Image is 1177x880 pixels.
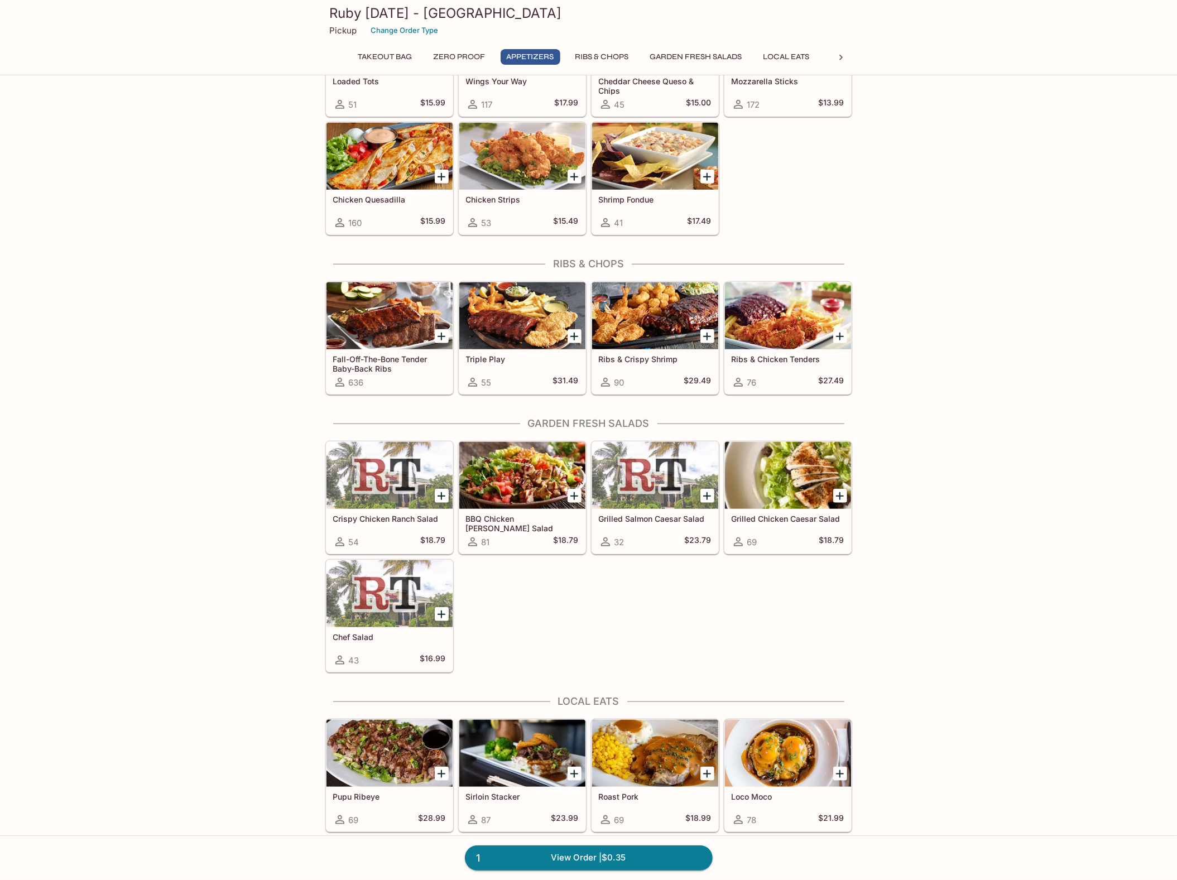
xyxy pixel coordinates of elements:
h5: Pupu Ribeye [333,792,446,801]
button: Appetizers [501,49,560,65]
a: Ribs & Crispy Shrimp90$29.49 [592,282,719,395]
div: Sirloin Stacker [459,720,585,787]
h5: $31.49 [553,376,579,389]
span: 1 [470,850,487,866]
h5: Chef Salad [333,632,446,642]
h5: Grilled Chicken Caesar Salad [732,514,844,523]
a: Ribs & Chicken Tenders76$27.49 [724,282,852,395]
button: Zero Proof [427,49,492,65]
h5: Loco Moco [732,792,844,801]
button: Add Sirloin Stacker [568,767,582,781]
h5: Crispy Chicken Ranch Salad [333,514,446,523]
div: Chicken Strips [459,123,585,190]
a: Fall-Off-The-Bone Tender Baby-Back Ribs636 [326,282,453,395]
h5: Shrimp Fondue [599,195,712,204]
h5: $18.79 [554,535,579,549]
span: 81 [482,537,490,547]
a: Loco Moco78$21.99 [724,719,852,832]
span: 76 [747,377,757,388]
button: Add Grilled Salmon Caesar Salad [700,489,714,503]
span: 69 [747,537,757,547]
h5: Triple Play [466,354,579,364]
h5: $15.99 [421,98,446,111]
h5: $15.00 [686,98,712,111]
div: Ribs & Chicken Tenders [725,282,851,349]
div: Loco Moco [725,720,851,787]
span: 45 [614,99,625,110]
span: 87 [482,815,491,825]
h5: Cheddar Cheese Queso & Chips [599,76,712,95]
button: Garden Fresh Salads [644,49,748,65]
h5: Sirloin Stacker [466,792,579,801]
span: 69 [349,815,359,825]
a: Pupu Ribeye69$28.99 [326,719,453,832]
button: Chicken [825,49,875,65]
h5: Roast Pork [599,792,712,801]
h5: $23.79 [685,535,712,549]
button: Add Fall-Off-The-Bone Tender Baby-Back Ribs [435,329,449,343]
div: BBQ Chicken Cobb Salad [459,442,585,509]
button: Add Triple Play [568,329,582,343]
button: Add Loco Moco [833,767,847,781]
span: 160 [349,218,362,228]
h5: $15.49 [554,216,579,229]
h5: BBQ Chicken [PERSON_NAME] Salad [466,514,579,532]
button: Add Chicken Strips [568,170,582,184]
button: Takeout Bag [352,49,419,65]
div: Crispy Chicken Ranch Salad [326,442,453,509]
span: 636 [349,377,364,388]
h4: Garden Fresh Salads [325,417,852,430]
h5: $17.99 [555,98,579,111]
div: Chicken Quesadilla [326,123,453,190]
h5: Chicken Quesadilla [333,195,446,204]
a: Roast Pork69$18.99 [592,719,719,832]
a: 1View Order |$0.35 [465,845,713,870]
h5: Fall-Off-The-Bone Tender Baby-Back Ribs [333,354,446,373]
a: Grilled Chicken Caesar Salad69$18.79 [724,441,852,554]
h5: Loaded Tots [333,76,446,86]
span: 54 [349,537,359,547]
a: BBQ Chicken [PERSON_NAME] Salad81$18.79 [459,441,586,554]
a: Chicken Quesadilla160$15.99 [326,122,453,235]
button: Add Pupu Ribeye [435,767,449,781]
span: 69 [614,815,624,825]
span: 172 [747,99,760,110]
h3: Ruby [DATE] - [GEOGRAPHIC_DATA] [330,4,848,22]
div: Fall-Off-The-Bone Tender Baby-Back Ribs [326,282,453,349]
button: Add Grilled Chicken Caesar Salad [833,489,847,503]
h5: $21.99 [819,813,844,826]
a: Sirloin Stacker87$23.99 [459,719,586,832]
h5: $15.99 [421,216,446,229]
h5: $17.49 [688,216,712,229]
h5: Ribs & Chicken Tenders [732,354,844,364]
div: Shrimp Fondue [592,123,718,190]
button: Add Crispy Chicken Ranch Salad [435,489,449,503]
button: Add Chef Salad [435,607,449,621]
p: Pickup [330,25,357,36]
button: Add Ribs & Crispy Shrimp [700,329,714,343]
span: 51 [349,99,357,110]
div: Ribs & Crispy Shrimp [592,282,718,349]
button: Local Eats [757,49,816,65]
h5: $29.49 [684,376,712,389]
h5: Mozzarella Sticks [732,76,844,86]
button: Add Ribs & Chicken Tenders [833,329,847,343]
span: 41 [614,218,623,228]
span: 78 [747,815,757,825]
div: Triple Play [459,282,585,349]
h4: Local Eats [325,695,852,708]
a: Crispy Chicken Ranch Salad54$18.79 [326,441,453,554]
h5: $18.99 [686,813,712,826]
h5: $16.99 [420,653,446,667]
h5: Chicken Strips [466,195,579,204]
h5: Wings Your Way [466,76,579,86]
span: 43 [349,655,359,666]
span: 53 [482,218,492,228]
h5: $23.99 [551,813,579,826]
h4: Ribs & Chops [325,258,852,270]
div: Grilled Chicken Caesar Salad [725,442,851,509]
h5: $28.99 [419,813,446,826]
span: 55 [482,377,492,388]
button: Change Order Type [366,22,444,39]
span: 32 [614,537,624,547]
